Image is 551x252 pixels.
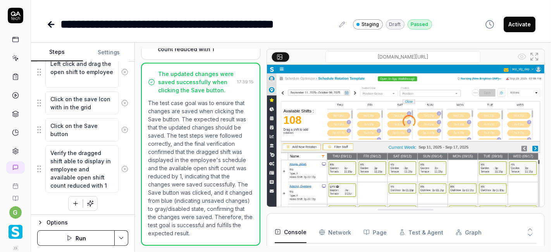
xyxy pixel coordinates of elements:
button: Settings [83,43,135,62]
button: Run [37,230,115,246]
div: Passed [408,19,432,29]
img: Screenshot [267,65,544,238]
div: Options [46,218,128,227]
button: Network [319,221,351,243]
a: Staging [353,19,383,29]
span: Staging [362,21,379,28]
button: Open in full screen [528,50,541,63]
button: Remove step [119,95,131,111]
button: Remove step [119,122,131,138]
button: Remove step [119,161,131,177]
p: The test case goal was to ensure that changes are saved when clicking the Save button. The expect... [148,99,253,237]
button: Steps [31,43,83,62]
div: Suggestions [37,91,128,115]
a: Documentation [3,189,28,202]
img: Smartlinx Logo [9,225,22,239]
button: Activate [504,17,536,32]
button: Console [275,221,306,243]
div: Suggestions [37,56,128,88]
button: g [9,206,22,219]
a: Book a call with us [3,177,28,189]
div: Suggestions [37,118,128,142]
button: Page [363,221,387,243]
button: Show all interative elements [516,50,528,63]
button: View version history [480,17,499,32]
a: New conversation [6,161,25,174]
div: The updated changes were saved successfully when clicking the Save button. [158,70,234,94]
button: Options [37,218,128,227]
button: Smartlinx Logo [3,219,28,240]
button: Test & Agent [399,221,443,243]
div: Draft [386,19,405,29]
time: 17:39:15 [237,79,253,85]
button: Graph [456,221,482,243]
div: Suggestions [37,145,128,193]
button: Remove step [119,64,131,80]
